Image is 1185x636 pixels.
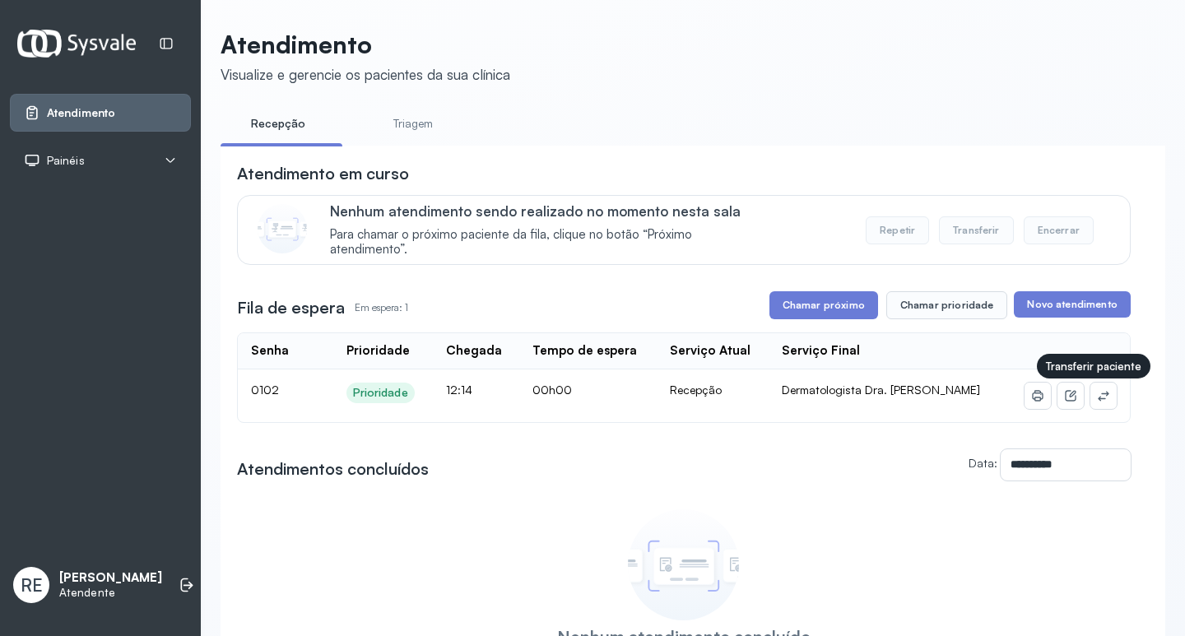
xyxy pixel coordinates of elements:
[59,570,162,586] p: [PERSON_NAME]
[1014,291,1130,318] button: Novo atendimento
[17,30,136,57] img: Logotipo do estabelecimento
[532,343,637,359] div: Tempo de espera
[939,216,1014,244] button: Transferir
[24,104,177,121] a: Atendimento
[258,204,307,253] img: Imagem de CalloutCard
[237,296,345,319] h3: Fila de espera
[446,383,472,397] span: 12:14
[670,383,756,397] div: Recepção
[446,343,502,359] div: Chegada
[251,383,279,397] span: 0102
[330,202,765,220] p: Nenhum atendimento sendo realizado no momento nesta sala
[221,66,510,83] div: Visualize e gerencie os pacientes da sua clínica
[355,110,471,137] a: Triagem
[251,343,289,359] div: Senha
[59,586,162,600] p: Atendente
[969,456,997,470] label: Data:
[47,106,115,120] span: Atendimento
[532,383,572,397] span: 00h00
[769,291,878,319] button: Chamar próximo
[355,296,408,319] p: Em espera: 1
[237,457,429,480] h3: Atendimentos concluídos
[782,343,860,359] div: Serviço Final
[221,30,510,59] p: Atendimento
[330,227,765,258] span: Para chamar o próximo paciente da fila, clique no botão “Próximo atendimento”.
[237,162,409,185] h3: Atendimento em curso
[353,386,408,400] div: Prioridade
[782,383,980,397] span: Dermatologista Dra. [PERSON_NAME]
[346,343,410,359] div: Prioridade
[628,509,739,620] img: Imagem de empty state
[866,216,929,244] button: Repetir
[47,154,85,168] span: Painéis
[886,291,1008,319] button: Chamar prioridade
[670,343,750,359] div: Serviço Atual
[1024,216,1094,244] button: Encerrar
[221,110,336,137] a: Recepção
